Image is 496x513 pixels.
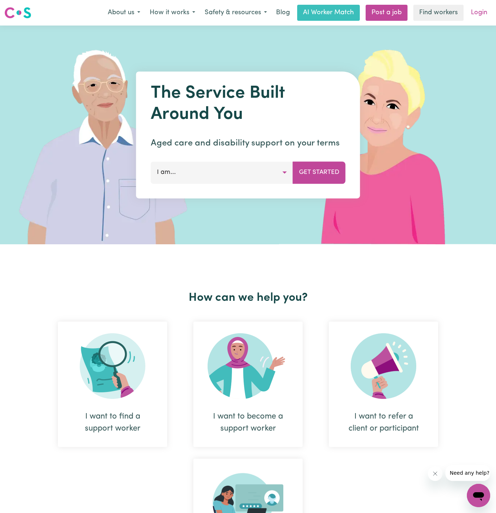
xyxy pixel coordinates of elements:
[193,322,303,447] div: I want to become a support worker
[211,411,285,435] div: I want to become a support worker
[75,411,150,435] div: I want to find a support worker
[58,322,167,447] div: I want to find a support worker
[293,162,346,183] button: Get Started
[297,5,360,21] a: AI Worker Match
[200,5,272,20] button: Safety & resources
[103,5,145,20] button: About us
[208,333,288,399] img: Become Worker
[4,4,31,21] a: Careseekers logo
[272,5,294,21] a: Blog
[151,83,346,125] h1: The Service Built Around You
[329,322,438,447] div: I want to refer a client or participant
[366,5,408,21] a: Post a job
[413,5,464,21] a: Find workers
[445,465,490,481] iframe: Message from company
[467,484,490,507] iframe: Button to launch messaging window
[346,411,421,435] div: I want to refer a client or participant
[45,291,451,305] h2: How can we help you?
[351,333,416,399] img: Refer
[145,5,200,20] button: How it works
[151,137,346,150] p: Aged care and disability support on your terms
[467,5,492,21] a: Login
[4,6,31,19] img: Careseekers logo
[428,466,442,481] iframe: Close message
[151,162,293,183] button: I am...
[80,333,145,399] img: Search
